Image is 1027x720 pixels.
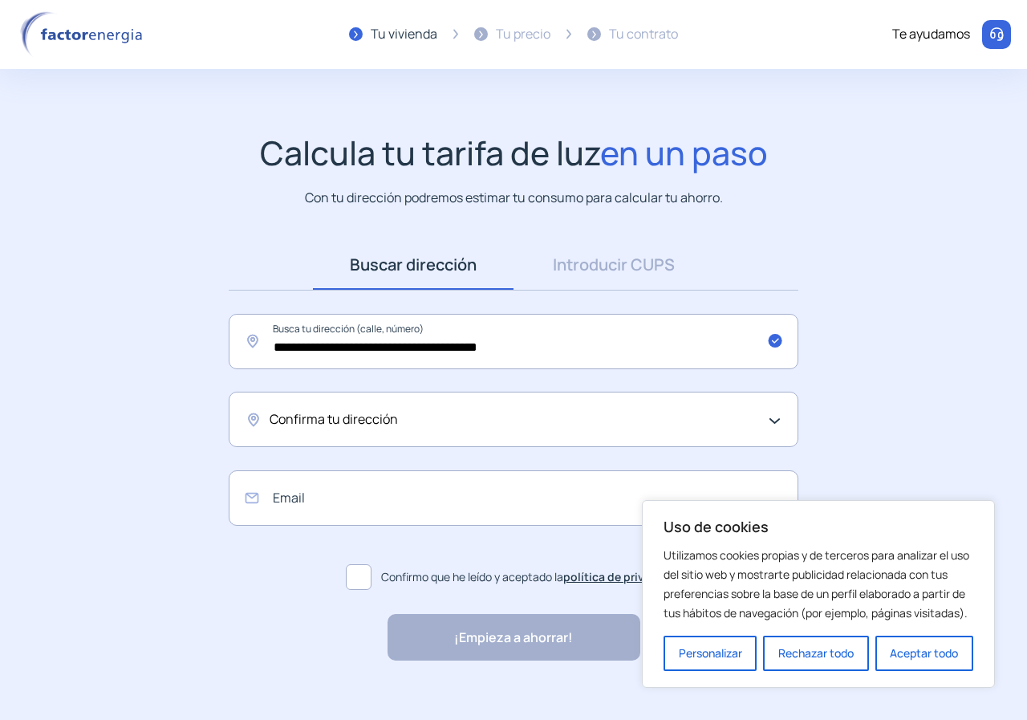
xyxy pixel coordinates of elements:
[513,240,714,290] a: Introducir CUPS
[260,133,768,173] h1: Calcula tu tarifa de luz
[305,188,723,208] p: Con tu dirección podremos estimar tu consumo para calcular tu ahorro.
[381,568,681,586] span: Confirmo que he leído y aceptado la
[371,24,437,45] div: Tu vivienda
[763,636,868,671] button: Rechazar todo
[642,500,995,688] div: Uso de cookies
[270,409,398,430] span: Confirma tu dirección
[664,546,973,623] p: Utilizamos cookies propias y de terceros para analizar el uso del sitio web y mostrarte publicida...
[16,11,152,58] img: logo factor
[496,24,550,45] div: Tu precio
[563,569,681,584] a: política de privacidad
[664,636,757,671] button: Personalizar
[988,26,1005,43] img: llamar
[892,24,970,45] div: Te ayudamos
[875,636,973,671] button: Aceptar todo
[664,517,973,536] p: Uso de cookies
[600,130,768,175] span: en un paso
[609,24,678,45] div: Tu contrato
[313,240,513,290] a: Buscar dirección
